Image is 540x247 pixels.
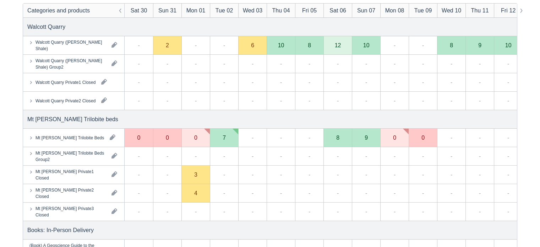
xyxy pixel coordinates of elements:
div: - [309,152,310,160]
div: - [365,78,367,86]
div: Mt [PERSON_NAME] Trilobite beds [27,115,118,123]
div: - [167,96,168,105]
div: - [195,152,197,160]
div: Fri 05 [302,6,317,15]
div: - [365,189,367,197]
div: - [507,170,509,179]
div: - [337,170,339,179]
div: - [167,59,168,68]
div: - [167,207,168,216]
div: - [422,189,424,197]
div: - [167,189,168,197]
div: - [223,170,225,179]
div: 10 [363,42,370,48]
div: - [223,41,225,49]
div: - [309,133,310,142]
div: - [365,207,367,216]
div: - [422,59,424,68]
div: - [422,152,424,160]
div: 2 [166,42,169,48]
div: - [280,78,282,86]
div: 9 [365,135,368,140]
div: - [138,41,140,49]
div: 4 [194,190,197,196]
div: Walcott Quarry Private2 Closed [36,97,96,104]
div: - [309,96,310,105]
div: - [195,41,197,49]
div: 10 [505,42,512,48]
div: - [252,207,253,216]
div: - [195,96,197,105]
div: Wed 03 [243,6,262,15]
div: - [507,96,509,105]
div: Mt [PERSON_NAME] Trilobite Beds [36,134,104,141]
div: - [280,170,282,179]
div: - [507,207,509,216]
div: - [394,170,396,179]
div: - [195,59,197,68]
div: - [451,170,452,179]
div: - [252,96,253,105]
div: - [309,207,310,216]
div: Walcott Quarry [27,22,65,31]
div: 8 [308,42,311,48]
div: - [223,152,225,160]
div: 0 [166,135,169,140]
div: - [365,170,367,179]
div: Mt [PERSON_NAME] Private3 Closed [36,205,106,218]
div: 9 [478,42,481,48]
div: - [365,96,367,105]
div: - [280,59,282,68]
div: - [451,59,452,68]
div: - [479,59,481,68]
div: Walcott Quarry ([PERSON_NAME] Shale) Group2 [36,57,106,70]
div: - [507,152,509,160]
div: 10 [278,42,284,48]
div: Tue 09 [414,6,432,15]
div: - [138,78,140,86]
div: - [365,59,367,68]
div: - [309,189,310,197]
div: - [422,170,424,179]
div: - [337,78,339,86]
div: - [451,189,452,197]
div: - [195,207,197,216]
div: - [280,207,282,216]
div: - [138,189,140,197]
div: 8 [450,42,453,48]
div: Walcott Quarry Private1 Closed [36,79,96,85]
div: - [223,59,225,68]
div: - [451,96,452,105]
div: Wed 10 [442,6,461,15]
div: - [451,78,452,86]
div: - [138,96,140,105]
div: - [394,207,396,216]
div: Categories and products [27,6,90,15]
div: - [223,207,225,216]
div: - [451,207,452,216]
div: Mt [PERSON_NAME] Private2 Closed [36,187,106,199]
div: - [138,59,140,68]
div: - [479,78,481,86]
div: - [422,78,424,86]
div: - [252,170,253,179]
div: - [337,207,339,216]
div: - [223,78,225,86]
div: - [309,59,310,68]
div: Books: In-Person Delivery [27,226,94,234]
div: 0 [421,135,425,140]
div: - [280,133,282,142]
div: - [252,78,253,86]
div: 12 [335,42,341,48]
div: Mon 08 [385,6,404,15]
div: Mon 01 [186,6,206,15]
div: - [280,189,282,197]
div: - [422,96,424,105]
div: - [337,59,339,68]
div: Fri 12 [501,6,516,15]
div: - [479,170,481,179]
div: - [422,41,424,49]
div: - [280,96,282,105]
div: - [167,78,168,86]
div: - [394,189,396,197]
